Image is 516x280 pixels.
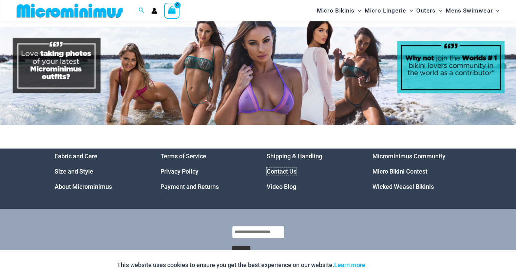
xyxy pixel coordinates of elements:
a: Shipping & Handling [267,153,322,160]
span: Mens Swimwear [446,2,493,19]
nav: Menu [267,148,356,194]
aside: Footer Widget 1 [55,148,144,194]
span: Menu Toggle [355,2,361,19]
a: About Microminimus [55,183,112,190]
a: Video Blog [267,183,296,190]
a: Fabric and Care [55,153,97,160]
nav: Menu [160,148,250,194]
a: Wicked Weasel Bikinis [372,183,434,190]
span: Outers [416,2,436,19]
a: Terms of Service [160,153,206,160]
span: Menu Toggle [436,2,442,19]
button: Submit [232,246,250,258]
a: Search icon link [138,6,145,15]
a: Payment and Returns [160,183,219,190]
a: Micro BikinisMenu ToggleMenu Toggle [315,2,363,19]
a: Micro LingerieMenu ToggleMenu Toggle [363,2,415,19]
span: Menu Toggle [406,2,413,19]
a: Privacy Policy [160,168,198,175]
a: View Shopping Cart, empty [164,3,180,18]
button: Accept [370,257,399,273]
aside: Footer Widget 2 [160,148,250,194]
img: MM SHOP LOGO FLAT [14,3,126,18]
a: Micro Bikini Contest [372,168,427,175]
span: Micro Bikinis [317,2,355,19]
a: Microminimus Community [372,153,445,160]
a: Contact Us [267,168,297,175]
span: Micro Lingerie [365,2,406,19]
nav: Menu [372,148,462,194]
a: OutersMenu ToggleMenu Toggle [415,2,444,19]
p: This website uses cookies to ensure you get the best experience on our website. [117,260,365,270]
a: Mens SwimwearMenu ToggleMenu Toggle [444,2,501,19]
nav: Site Navigation [314,1,502,20]
a: Size and Style [55,168,93,175]
a: Account icon link [151,8,157,14]
a: Learn more [334,261,365,268]
aside: Footer Widget 4 [372,148,462,194]
nav: Menu [55,148,144,194]
span: Menu Toggle [493,2,499,19]
aside: Footer Widget 3 [267,148,356,194]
